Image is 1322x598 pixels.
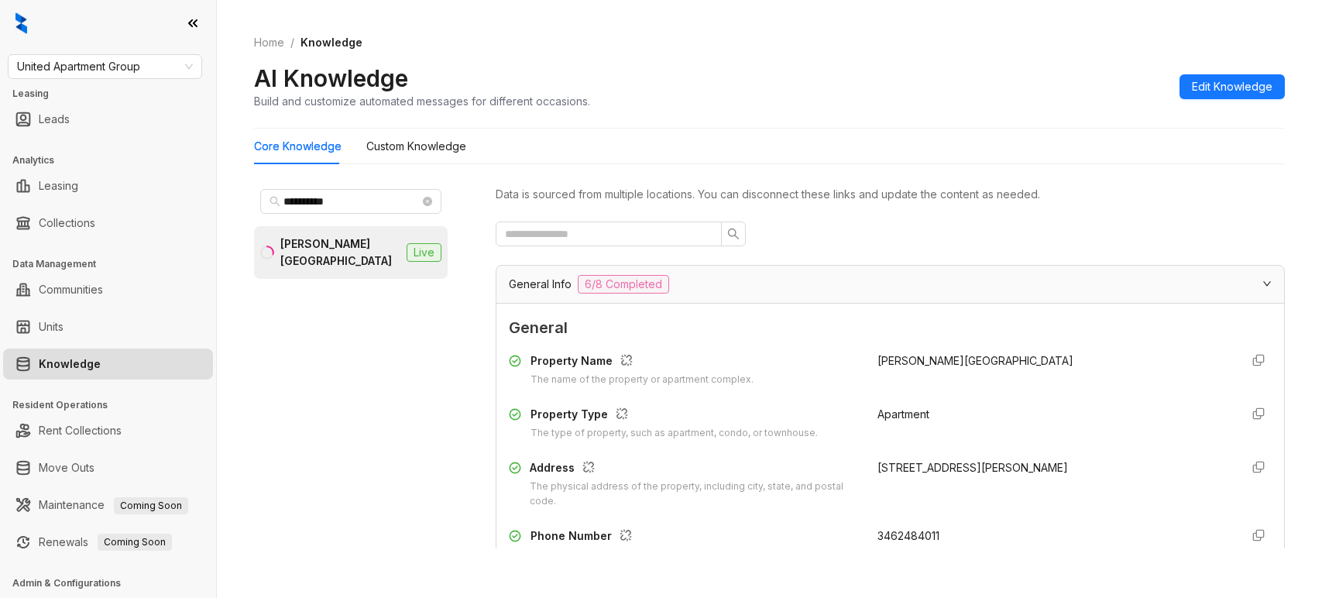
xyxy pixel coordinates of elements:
[1192,78,1272,95] span: Edit Knowledge
[290,34,294,51] li: /
[531,548,809,562] div: The contact phone number for the property or leasing office.
[877,459,1228,476] div: [STREET_ADDRESS][PERSON_NAME]
[531,373,754,387] div: The name of the property or apartment complex.
[39,274,103,305] a: Communities
[3,349,213,380] li: Knowledge
[578,275,669,294] span: 6/8 Completed
[39,415,122,446] a: Rent Collections
[3,208,213,239] li: Collections
[12,576,216,590] h3: Admin & Configurations
[423,197,432,206] span: close-circle
[727,228,740,240] span: search
[3,415,213,446] li: Rent Collections
[3,311,213,342] li: Units
[3,104,213,135] li: Leads
[3,527,213,558] li: Renewals
[496,186,1285,203] div: Data is sourced from multiple locations. You can disconnect these links and update the content as...
[531,406,818,426] div: Property Type
[530,459,859,479] div: Address
[530,479,859,509] div: The physical address of the property, including city, state, and postal code.
[877,354,1073,367] span: [PERSON_NAME][GEOGRAPHIC_DATA]
[3,170,213,201] li: Leasing
[877,407,929,421] span: Apartment
[39,311,64,342] a: Units
[12,257,216,271] h3: Data Management
[254,138,342,155] div: Core Knowledge
[531,528,809,548] div: Phone Number
[877,529,939,542] span: 3462484011
[12,153,216,167] h3: Analytics
[496,266,1284,303] div: General Info6/8 Completed
[39,170,78,201] a: Leasing
[366,138,466,155] div: Custom Knowledge
[1179,74,1285,99] button: Edit Knowledge
[254,64,408,93] h2: AI Knowledge
[12,398,216,412] h3: Resident Operations
[1262,279,1272,288] span: expanded
[3,452,213,483] li: Move Outs
[531,426,818,441] div: The type of property, such as apartment, condo, or townhouse.
[17,55,193,78] span: United Apartment Group
[39,208,95,239] a: Collections
[3,274,213,305] li: Communities
[407,243,441,262] span: Live
[114,497,188,514] span: Coming Soon
[280,235,400,270] div: [PERSON_NAME][GEOGRAPHIC_DATA]
[39,349,101,380] a: Knowledge
[12,87,216,101] h3: Leasing
[251,34,287,51] a: Home
[39,104,70,135] a: Leads
[3,490,213,521] li: Maintenance
[270,196,280,207] span: search
[254,93,590,109] div: Build and customize automated messages for different occasions.
[509,316,1272,340] span: General
[98,534,172,551] span: Coming Soon
[39,452,94,483] a: Move Outs
[531,352,754,373] div: Property Name
[509,276,572,293] span: General Info
[39,527,172,558] a: RenewalsComing Soon
[300,36,362,49] span: Knowledge
[15,12,27,34] img: logo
